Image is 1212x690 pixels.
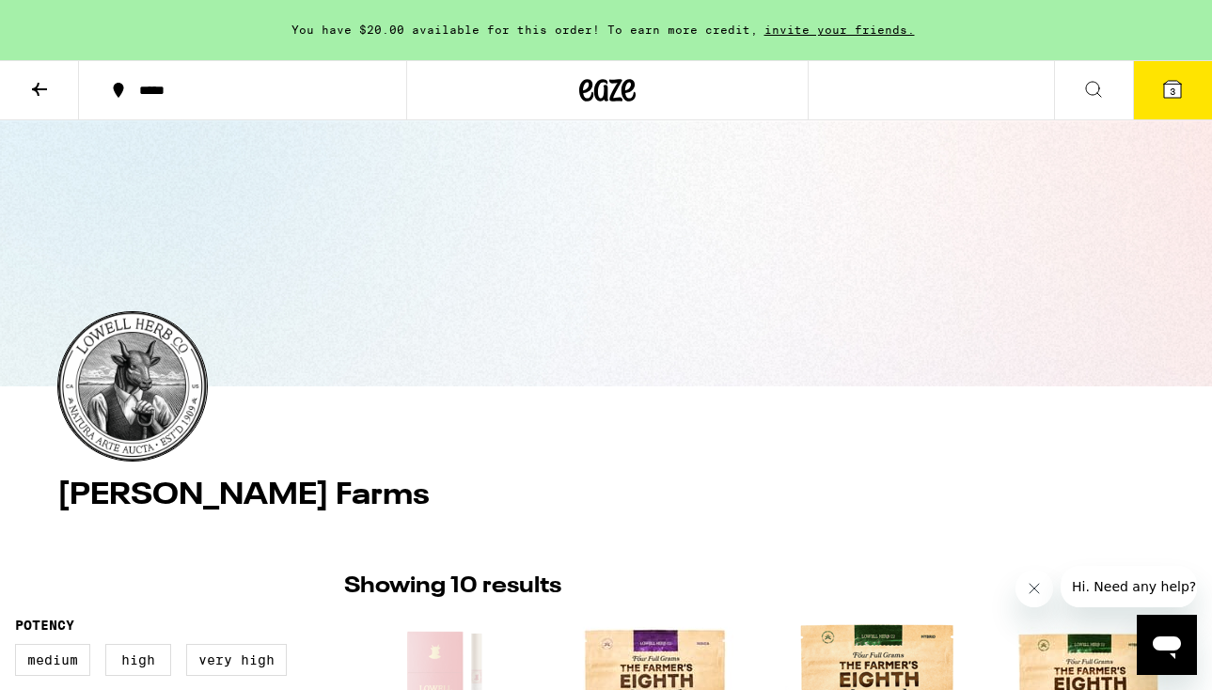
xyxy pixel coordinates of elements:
[1015,570,1053,607] iframe: Close message
[1061,566,1197,607] iframe: Message from company
[186,644,287,676] label: Very High
[1137,615,1197,675] iframe: Button to launch messaging window
[291,24,758,36] span: You have $20.00 available for this order! To earn more credit,
[344,571,561,603] p: Showing 10 results
[1133,61,1212,119] button: 3
[105,644,171,676] label: High
[1170,86,1175,97] span: 3
[57,480,1156,510] h4: [PERSON_NAME] Farms
[58,312,207,461] img: Lowell Farms logo
[15,618,74,633] legend: Potency
[758,24,921,36] span: invite your friends.
[15,644,90,676] label: Medium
